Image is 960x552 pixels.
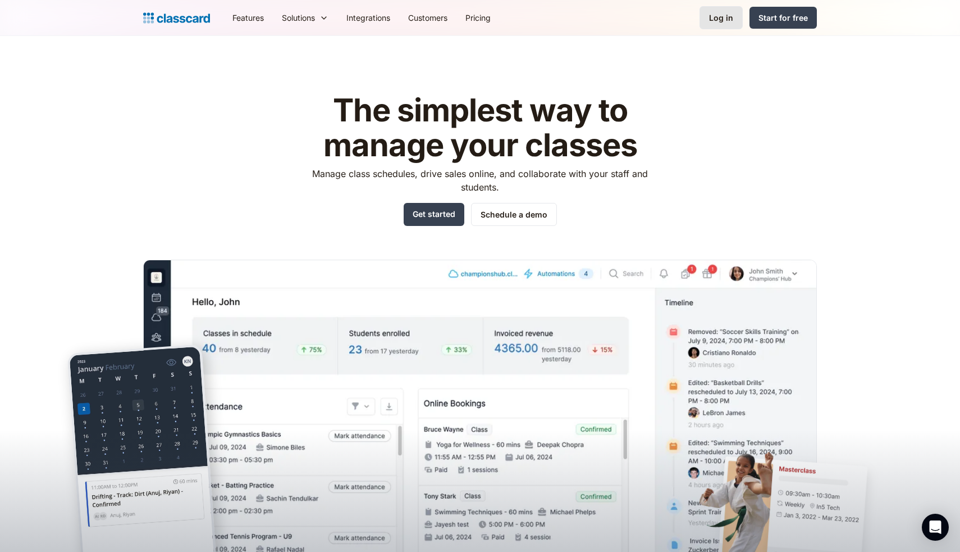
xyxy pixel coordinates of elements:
[399,5,456,30] a: Customers
[404,203,464,226] a: Get started
[302,93,659,162] h1: The simplest way to manage your classes
[223,5,273,30] a: Features
[337,5,399,30] a: Integrations
[282,12,315,24] div: Solutions
[700,6,743,29] a: Log in
[709,12,733,24] div: Log in
[456,5,500,30] a: Pricing
[302,167,659,194] p: Manage class schedules, drive sales online, and collaborate with your staff and students.
[749,7,817,29] a: Start for free
[143,10,210,26] a: home
[922,514,949,541] div: Open Intercom Messenger
[273,5,337,30] div: Solutions
[758,12,808,24] div: Start for free
[471,203,557,226] a: Schedule a demo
